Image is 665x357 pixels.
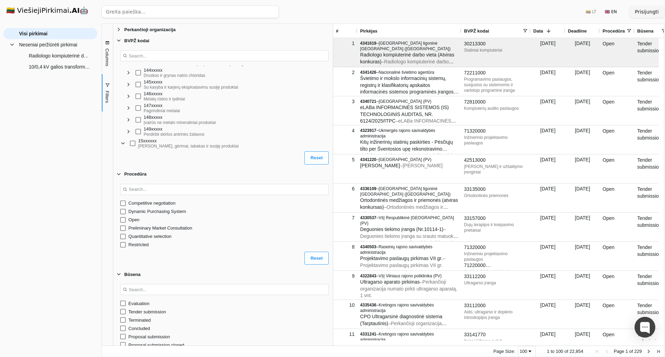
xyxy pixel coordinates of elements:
div: 3 [336,97,355,107]
span: Columns [105,48,110,66]
div: Filter List [116,266,333,349]
div: Dynamic Purchasing System [128,209,330,214]
div: First Page [594,349,600,354]
span: 4341619 [360,41,376,46]
div: [PERSON_NAME], gėrimai, tabakas ir susiję produktai [138,143,266,149]
span: Raseinių rajono savivaldybės administracija [360,244,433,255]
div: 11 [336,329,355,339]
span: Radiologo kompiuterinė darbo vieta (Atviras konkuras) [360,52,454,64]
span: 1 [626,349,628,354]
div: Open [600,96,635,125]
div: 145xxxxx [144,79,274,84]
div: [DATE] [565,300,600,329]
div: Staliniai kompiuteriai [464,47,528,53]
div: [DATE] [565,184,600,212]
div: Last Page [656,349,661,354]
input: Search filter values [120,50,329,61]
span: CPO Ultragarsinė diagnostinė sistema (Tarptautinis) [360,314,442,326]
span: Kretingos rajono savivaldybės administracija [360,303,434,313]
div: Quantitative selection [128,234,330,239]
div: Programavimo paslaugos, susijusios su sistemomis ir vartotojo programine įranga [464,77,528,93]
div: – [360,70,459,75]
div: Previous Page [604,349,610,354]
span: [GEOGRAPHIC_DATA] (PV) [379,99,431,104]
span: Perkančioji organizacija [124,27,176,32]
div: 148xxxxx [144,115,274,120]
div: Evaluation [128,301,330,306]
input: Search filter values [120,284,329,295]
span: 100 [556,349,563,354]
div: [DATE] [531,38,565,67]
div: Įvairūs ne metalo mineraliniai produktai [144,120,266,125]
div: 30213300 [464,41,528,47]
div: [DATE] [531,184,565,212]
div: 149xxxxx [144,126,274,132]
div: Pagrindiniai metalai [144,108,266,114]
div: Su kasyba ir karjerų eksploatavimu susiję produktai [144,84,266,90]
div: Open [600,300,635,329]
div: Kompiuterių audito paslaugos [464,106,528,111]
span: Radiologo kompiuterinė darbo vieta (Atviras konkuras) [29,51,90,61]
span: Page [614,349,624,354]
button: Reset [304,151,328,164]
div: [DATE] [531,300,565,329]
button: Reset [304,252,328,265]
div: 72810000 [464,99,528,106]
div: Open [600,154,635,183]
span: Neseniai peržiūrėti pirkimai [19,39,77,50]
span: – Ortodontinės medžiagos ir priemonės [360,204,448,217]
div: – [360,41,459,52]
div: [DATE] [565,213,600,241]
div: Terminated [128,318,330,323]
strong: .AI [69,6,80,15]
div: Proposal submission [128,334,330,339]
span: 4330537 [360,215,376,220]
div: 6 [336,184,355,194]
div: Perdirbti skirtos antrinės žaliavos [144,132,266,137]
span: 4322843 [360,274,376,278]
div: Preliminary Market Consultation [128,225,330,231]
span: of [565,349,568,354]
span: Pirkėjas [360,28,378,34]
div: 33112000 [464,302,528,309]
div: [DATE] [565,271,600,300]
div: Open [600,213,635,241]
div: 2 [336,68,355,78]
div: Page Size [518,346,536,357]
div: [DATE] [531,213,565,241]
span: Procedūra [603,28,625,34]
div: 147xxxxx [144,103,274,108]
div: – [360,157,459,162]
div: 4 [336,126,355,136]
div: 33112200 [464,273,528,280]
span: Ultragarso aparato pirkimas [360,279,420,285]
div: 42513000 [464,157,528,164]
div: 9 [336,271,355,281]
div: Metalų rūdos ir lydiniai [144,96,266,102]
span: BVPŽ kodai [464,28,489,34]
div: [PERSON_NAME] ir užšaldymo įrenginiai [464,164,528,175]
div: [DATE] [565,38,600,67]
div: Architektūrinio projektavimo paslaugos [464,269,528,274]
span: Data [533,28,543,34]
div: 100 [520,349,527,354]
span: Būsena [637,28,654,34]
span: 4340503 [360,244,376,249]
span: Deguonies tiekimo įranga (Nr.10114-1) [360,226,443,232]
div: – [360,186,459,197]
div: 7 [336,213,355,223]
span: – Pirkimo objektas – Kitų inžinerinių statinių paskirties statinio – pėsčiųjų tilto per Šventosio... [360,153,455,199]
span: – Radiologo kompiuterinė darbo vieta - 2 vnt [360,59,454,71]
div: Ortodontinės priemonės [464,193,528,198]
div: [DATE] [531,271,565,300]
div: – [360,302,459,313]
span: 10/0,4 kV galios transformatoriai ir 10 kV srovės transformatoriai [29,62,90,72]
div: Competitive negotiation [128,200,330,206]
div: 144xxxxx [144,68,274,73]
div: Open [600,271,635,300]
span: 4323917 [360,128,376,133]
span: Būsena [124,272,141,277]
span: of [629,349,633,354]
span: to [551,349,555,354]
div: [DATE] [565,125,600,154]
